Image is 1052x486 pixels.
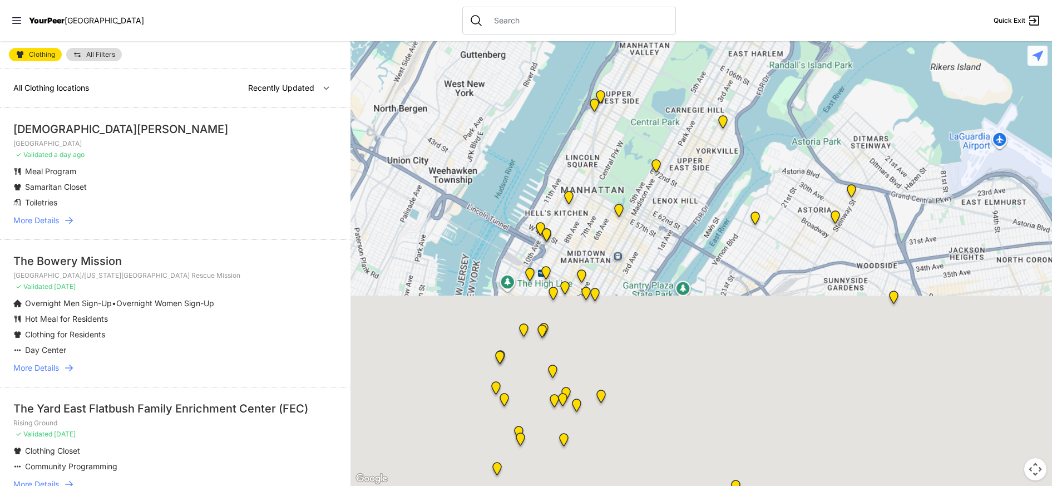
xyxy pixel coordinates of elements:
span: Overnight Men Sign-Up [25,298,112,308]
a: Clothing [9,48,62,61]
div: Manhattan Criminal Court [513,433,527,450]
a: Quick Exit [994,14,1041,27]
div: The Yard East Flatbush Family Enrichment Center (FEC) [13,401,337,416]
div: Fancy Thrift Shop [748,212,762,229]
div: Mainchance Adult Drop-in Center [588,288,602,306]
p: Rising Ground [13,419,337,428]
span: [GEOGRAPHIC_DATA] [65,16,144,25]
a: All Filters [66,48,122,61]
span: Clothing for Residents [25,330,105,339]
a: More Details [13,215,337,226]
span: Toiletries [25,198,57,207]
a: More Details [13,362,337,374]
span: Samaritan Closet [25,182,87,192]
div: Manhattan [594,390,608,408]
div: Avenue Church [716,115,730,133]
div: Bowery Campus [547,394,561,412]
span: [DATE] [54,430,76,438]
span: All Filters [86,51,115,58]
div: Woodside Youth Drop-in Center [887,291,901,308]
span: ✓ Validated [16,430,52,438]
span: Overnight Women Sign-Up [116,298,214,308]
span: All Clothing locations [13,83,89,92]
div: Harvey Milk High School [546,365,560,382]
div: Tribeca Campus/New York City Rescue Mission [512,426,526,444]
div: Metro Baptist Church [540,228,554,246]
div: [DEMOGRAPHIC_DATA][PERSON_NAME] [13,121,337,137]
span: Quick Exit [994,16,1025,25]
div: Manhattan [649,159,663,177]
span: ✓ Validated [16,282,52,291]
div: Church of the Village [517,323,531,341]
span: a day ago [54,150,85,159]
span: More Details [13,362,59,374]
span: Meal Program [25,166,76,176]
a: YourPeer[GEOGRAPHIC_DATA] [29,17,144,24]
span: • [112,298,116,308]
span: Community Programming [25,462,117,471]
div: Antonio Olivieri Drop-in Center [539,266,553,284]
div: Main Location, SoHo, DYCD Youth Drop-in Center [497,393,511,411]
span: Clothing Closet [25,446,80,455]
span: Hot Meal for Residents [25,314,108,323]
div: Back of the Church [535,325,549,342]
div: Greenwich Village [493,351,507,369]
div: New Location, Headquarters [546,287,560,305]
div: Lower East Side Youth Drop-in Center. Yellow doors with grey buzzer on the right [557,433,571,451]
p: [GEOGRAPHIC_DATA] [13,139,337,148]
div: Greater New York City [579,287,593,305]
div: 9th Avenue Drop-in Center [562,191,576,209]
div: University Community Social Services (UCSS) [570,399,584,416]
div: St. Joseph House [556,393,570,411]
span: YourPeer [29,16,65,25]
p: [GEOGRAPHIC_DATA]/[US_STATE][GEOGRAPHIC_DATA] Rescue Mission [13,271,337,280]
div: New York [534,222,547,240]
div: The Bowery Mission [13,253,337,269]
div: Pathways Adult Drop-In Program [594,90,608,108]
div: Church of St. Francis Xavier - Front Entrance [537,323,551,341]
div: Headquarters [558,281,572,299]
span: ✓ Validated [16,150,52,159]
span: More Details [13,215,59,226]
div: Main Office [490,462,504,480]
a: Open this area in Google Maps (opens a new window) [353,472,390,486]
div: Maryhouse [559,387,573,405]
span: Day Center [25,345,66,355]
div: Chelsea [523,268,537,286]
span: [DATE] [54,282,76,291]
div: Art and Acceptance LGBTQIA2S+ Program [493,350,507,368]
img: Google [353,472,390,486]
input: Search [487,15,669,26]
button: Map camera controls [1024,458,1046,480]
span: Clothing [29,51,55,58]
